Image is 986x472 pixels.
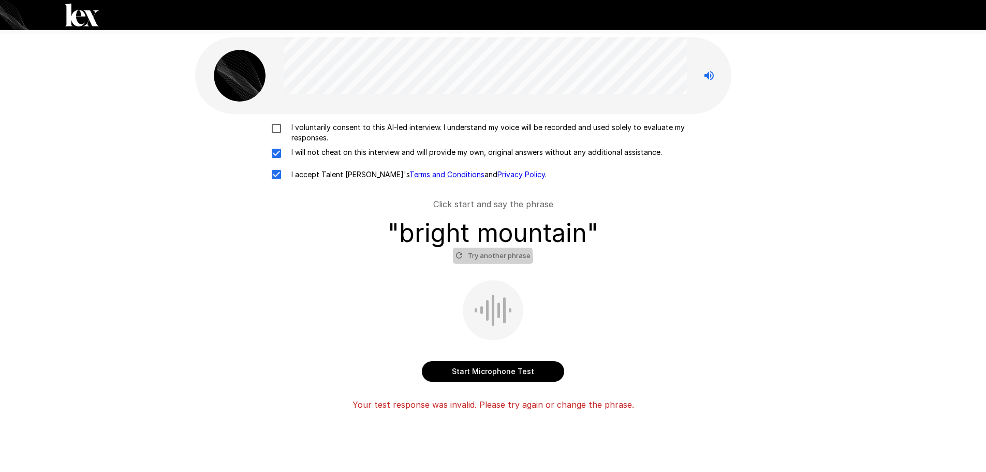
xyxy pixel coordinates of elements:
button: Try another phrase [453,248,533,264]
h3: " bright mountain " [388,219,598,248]
p: Your test response was invalid. Please try again or change the phrase. [352,398,634,411]
p: I will not cheat on this interview and will provide my own, original answers without any addition... [287,147,662,158]
button: Stop reading questions aloud [699,65,719,86]
a: Privacy Policy [497,170,545,179]
a: Terms and Conditions [409,170,484,179]
img: lex_avatar2.png [214,50,266,102]
button: Start Microphone Test [422,361,564,382]
p: I accept Talent [PERSON_NAME]'s and . [287,169,547,180]
p: I voluntarily consent to this AI-led interview. I understand my voice will be recorded and used s... [287,122,721,143]
p: Click start and say the phrase [433,198,553,210]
